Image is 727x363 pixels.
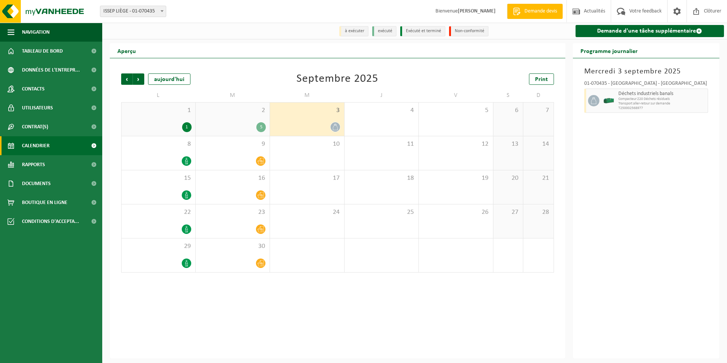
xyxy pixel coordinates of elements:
img: HK-XZ-20-GN-00 [603,95,615,106]
span: Boutique en ligne [22,193,67,212]
span: 23 [200,208,266,217]
span: 25 [348,208,415,217]
span: 7 [527,106,549,115]
span: 13 [497,140,520,148]
span: 9 [200,140,266,148]
span: Calendrier [22,136,50,155]
span: 14 [527,140,549,148]
span: Print [535,76,548,83]
div: 1 [182,122,192,132]
li: Exécuté et terminé [400,26,445,36]
li: exécuté [372,26,396,36]
a: Print [529,73,554,85]
span: Documents [22,174,51,193]
span: 4 [348,106,415,115]
span: 22 [125,208,192,217]
span: 17 [274,174,340,182]
h2: Aperçu [110,43,144,58]
span: 27 [497,208,520,217]
span: Utilisateurs [22,98,53,117]
span: Contrat(s) [22,117,48,136]
span: 29 [125,242,192,251]
td: J [345,89,419,102]
span: 11 [348,140,415,148]
span: 8 [125,140,192,148]
span: 15 [125,174,192,182]
span: Tableau de bord [22,42,63,61]
span: Données de l'entrepr... [22,61,80,79]
a: Demande devis [507,4,563,19]
span: 19 [423,174,489,182]
span: 1 [125,106,192,115]
div: Septembre 2025 [296,73,378,85]
strong: [PERSON_NAME] [458,8,496,14]
span: Déchets industriels banals [618,91,706,97]
span: Compacteur Z20 Déchets résiduels [618,97,706,101]
span: Navigation [22,23,50,42]
span: Suivant [133,73,144,85]
span: 30 [200,242,266,251]
span: Conditions d'accepta... [22,212,79,231]
span: 12 [423,140,489,148]
li: à exécuter [339,26,368,36]
span: 18 [348,174,415,182]
td: D [523,89,554,102]
span: 28 [527,208,549,217]
span: 16 [200,174,266,182]
h3: Mercredi 3 septembre 2025 [584,66,708,77]
span: 21 [527,174,549,182]
span: Contacts [22,79,45,98]
span: 24 [274,208,340,217]
span: 6 [497,106,520,115]
span: 5 [423,106,489,115]
a: Demande d'une tâche supplémentaire [576,25,724,37]
span: Transport aller-retour sur demande [618,101,706,106]
span: 2 [200,106,266,115]
td: M [196,89,270,102]
td: V [419,89,493,102]
h2: Programme journalier [573,43,645,58]
span: 3 [274,106,340,115]
div: aujourd'hui [148,73,190,85]
li: Non-conformité [449,26,488,36]
span: Demande devis [523,8,559,15]
span: 20 [497,174,520,182]
span: 10 [274,140,340,148]
td: S [493,89,524,102]
td: L [121,89,196,102]
span: Précédent [121,73,133,85]
span: ISSEP LIÈGE - 01-070435 [100,6,166,17]
span: T250002568977 [618,106,706,111]
span: 26 [423,208,489,217]
div: 5 [256,122,266,132]
span: Rapports [22,155,45,174]
div: 01-070435 - [GEOGRAPHIC_DATA] - [GEOGRAPHIC_DATA] [584,81,708,89]
td: M [270,89,345,102]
